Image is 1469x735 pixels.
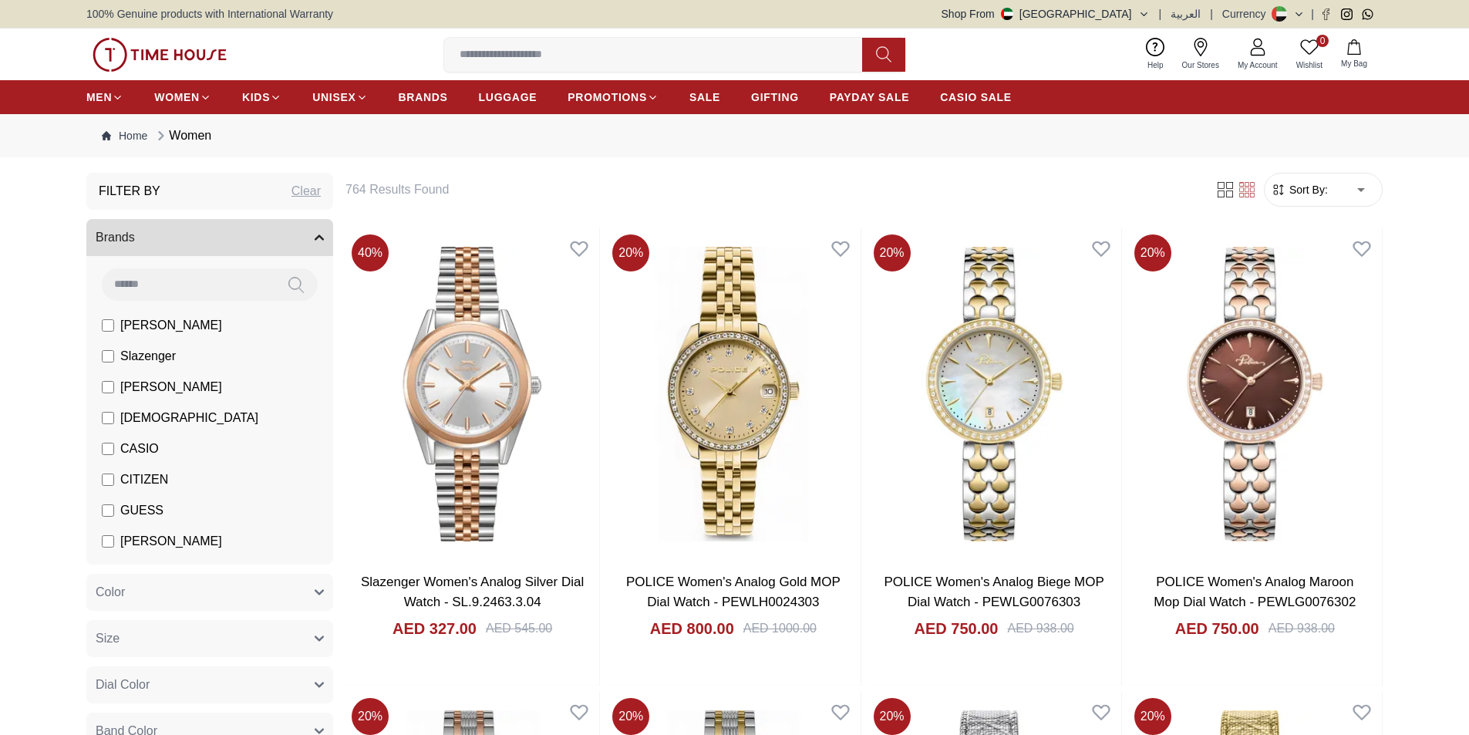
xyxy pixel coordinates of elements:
a: CASIO SALE [940,83,1012,111]
span: 0 [1316,35,1329,47]
a: Facebook [1320,8,1332,20]
h4: AED 750.00 [915,618,999,639]
a: Our Stores [1173,35,1228,74]
a: MEN [86,83,123,111]
span: CITIZEN [120,470,168,489]
span: Dial Color [96,676,150,694]
span: PROMOTIONS [568,89,647,105]
div: AED 545.00 [486,619,552,638]
span: KIDS [242,89,270,105]
span: | [1311,6,1314,22]
nav: Breadcrumb [86,114,1383,157]
input: [DEMOGRAPHIC_DATA] [102,412,114,424]
span: Our Stores [1176,59,1225,71]
input: GUESS [102,504,114,517]
span: My Bag [1335,58,1373,69]
input: [PERSON_NAME] [102,319,114,332]
span: BRANDS [399,89,448,105]
span: 20 % [352,698,389,735]
h4: AED 800.00 [650,618,734,639]
div: AED 1000.00 [743,619,817,638]
div: Clear [291,182,321,201]
span: [PERSON_NAME] [120,532,222,551]
span: [DEMOGRAPHIC_DATA] [120,409,258,427]
a: POLICE Women's Analog Maroon Mop Dial Watch - PEWLG0076302 [1154,575,1356,609]
span: 20 % [874,234,911,271]
a: GIFTING [751,83,799,111]
a: Instagram [1341,8,1353,20]
span: | [1159,6,1162,22]
span: | [1210,6,1213,22]
a: Help [1138,35,1173,74]
button: Shop From[GEOGRAPHIC_DATA] [942,6,1150,22]
span: Help [1141,59,1170,71]
button: Brands [86,219,333,256]
span: 20 % [1134,698,1171,735]
span: 40 % [352,234,389,271]
a: POLICE Women's Analog Biege MOP Dial Watch - PEWLG0076303 [884,575,1103,609]
h4: AED 750.00 [1175,618,1259,639]
a: 0Wishlist [1287,35,1332,74]
img: POLICE Women's Analog Biege MOP Dial Watch - PEWLG0076303 [868,228,1121,560]
input: CASIO [102,443,114,455]
span: GUESS [120,501,163,520]
span: Police [120,563,154,582]
span: CASIO SALE [940,89,1012,105]
a: KIDS [242,83,281,111]
span: MEN [86,89,112,105]
span: Size [96,629,120,648]
img: POLICE Women's Analog Maroon Mop Dial Watch - PEWLG0076302 [1128,228,1382,560]
a: POLICE Women's Analog Gold MOP Dial Watch - PEWLH0024303 [626,575,841,609]
button: العربية [1171,6,1201,22]
span: 20 % [1134,234,1171,271]
div: AED 938.00 [1269,619,1335,638]
div: AED 938.00 [1007,619,1073,638]
h3: Filter By [99,182,160,201]
span: Color [96,583,125,602]
button: Dial Color [86,666,333,703]
span: UNISEX [312,89,355,105]
span: My Account [1231,59,1284,71]
input: [PERSON_NAME] [102,381,114,393]
span: CASIO [120,440,159,458]
input: Slazenger [102,350,114,362]
span: GIFTING [751,89,799,105]
a: PAYDAY SALE [830,83,909,111]
span: Brands [96,228,135,247]
span: PAYDAY SALE [830,89,909,105]
span: 20 % [612,698,649,735]
a: PROMOTIONS [568,83,659,111]
a: SALE [689,83,720,111]
img: ... [93,38,227,72]
img: POLICE Women's Analog Gold MOP Dial Watch - PEWLH0024303 [606,228,860,560]
a: LUGGAGE [479,83,537,111]
a: Whatsapp [1362,8,1373,20]
img: United Arab Emirates [1001,8,1013,20]
span: 20 % [874,698,911,735]
input: [PERSON_NAME] [102,535,114,548]
span: Wishlist [1290,59,1329,71]
span: SALE [689,89,720,105]
h4: AED 327.00 [393,618,477,639]
span: [PERSON_NAME] [120,378,222,396]
span: [PERSON_NAME] [120,316,222,335]
a: Slazenger Women's Analog Silver Dial Watch - SL.9.2463.3.04 [361,575,584,609]
span: Slazenger [120,347,176,366]
a: Home [102,128,147,143]
button: Size [86,620,333,657]
input: CITIZEN [102,474,114,486]
div: Women [153,126,211,145]
button: Sort By: [1271,182,1328,197]
a: WOMEN [154,83,211,111]
span: WOMEN [154,89,200,105]
button: My Bag [1332,36,1376,72]
a: Slazenger Women's Analog Silver Dial Watch - SL.9.2463.3.04 [345,228,599,560]
a: UNISEX [312,83,367,111]
div: Currency [1222,6,1272,22]
h6: 764 Results Found [345,180,1196,199]
span: LUGGAGE [479,89,537,105]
